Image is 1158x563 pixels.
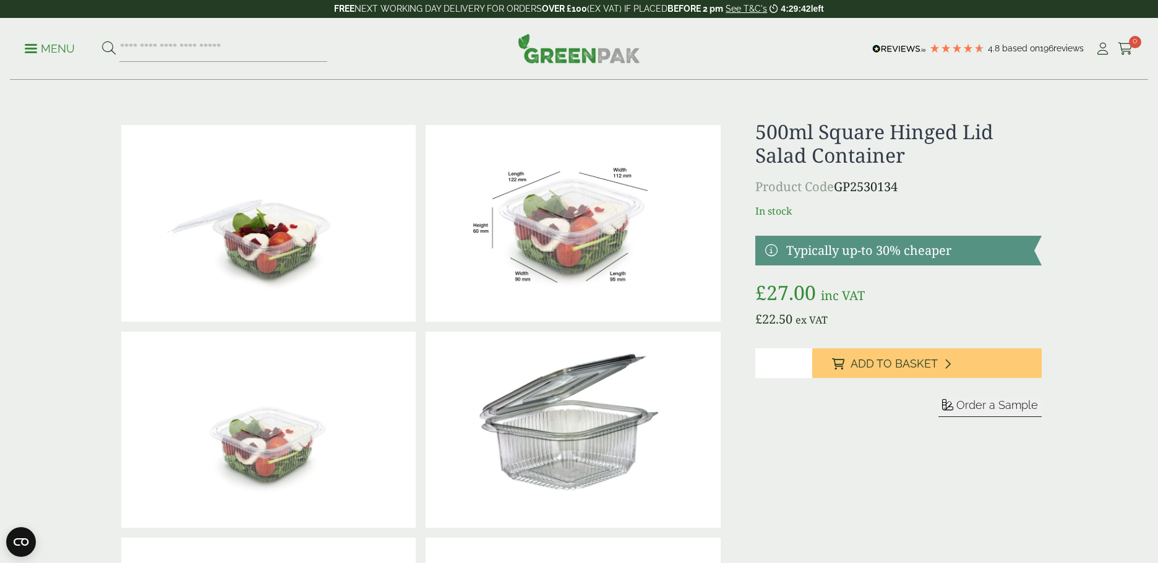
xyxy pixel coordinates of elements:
[1118,40,1133,58] a: 0
[755,311,792,327] bdi: 22.50
[755,279,766,306] span: £
[518,33,640,63] img: GreenPak Supplies
[6,527,36,557] button: Open CMP widget
[542,4,587,14] strong: OVER £100
[1053,43,1084,53] span: reviews
[755,178,834,195] span: Product Code
[929,43,985,54] div: 4.79 Stars
[988,43,1002,53] span: 4.8
[1118,43,1133,55] i: Cart
[755,279,816,306] bdi: 27.00
[426,125,720,322] img: SaladBox_500
[1129,36,1141,48] span: 0
[755,204,1042,218] p: In stock
[1002,43,1040,53] span: Based on
[956,398,1038,411] span: Order a Sample
[1040,43,1053,53] span: 196
[938,398,1042,417] button: Order a Sample
[755,311,762,327] span: £
[812,348,1042,378] button: Add to Basket
[851,357,938,371] span: Add to Basket
[426,332,720,528] img: 500ml Square Hinged Lid Salad Container 0
[811,4,824,14] span: left
[755,178,1042,196] p: GP2530134
[796,313,828,327] span: ex VAT
[25,41,75,56] p: Menu
[1095,43,1110,55] i: My Account
[121,125,416,322] img: 500ml Square Hinged Salad Container Open
[726,4,767,14] a: See T&C's
[667,4,723,14] strong: BEFORE 2 pm
[334,4,354,14] strong: FREE
[781,4,810,14] span: 4:29:42
[25,41,75,54] a: Menu
[755,120,1042,168] h1: 500ml Square Hinged Lid Salad Container
[821,287,865,304] span: inc VAT
[872,45,926,53] img: REVIEWS.io
[121,332,416,528] img: 500ml Square Hinged Salad Container Closed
